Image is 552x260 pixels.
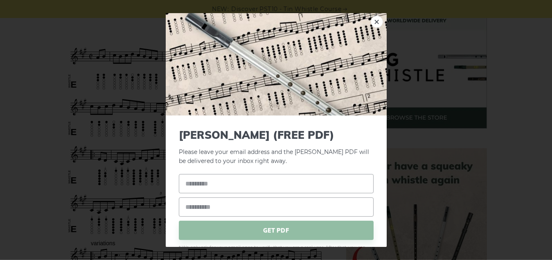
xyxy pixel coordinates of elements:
[371,16,383,28] a: ×
[179,129,374,166] p: Please leave your email address and the [PERSON_NAME] PDF will be delivered to your inbox right a...
[179,129,374,141] span: [PERSON_NAME] (FREE PDF)
[166,13,387,115] img: Tin Whistle Tab Preview
[179,244,374,259] span: * We only ask for your email once to verify that you are a real user. After that, you can downloa...
[179,221,374,240] span: GET PDF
